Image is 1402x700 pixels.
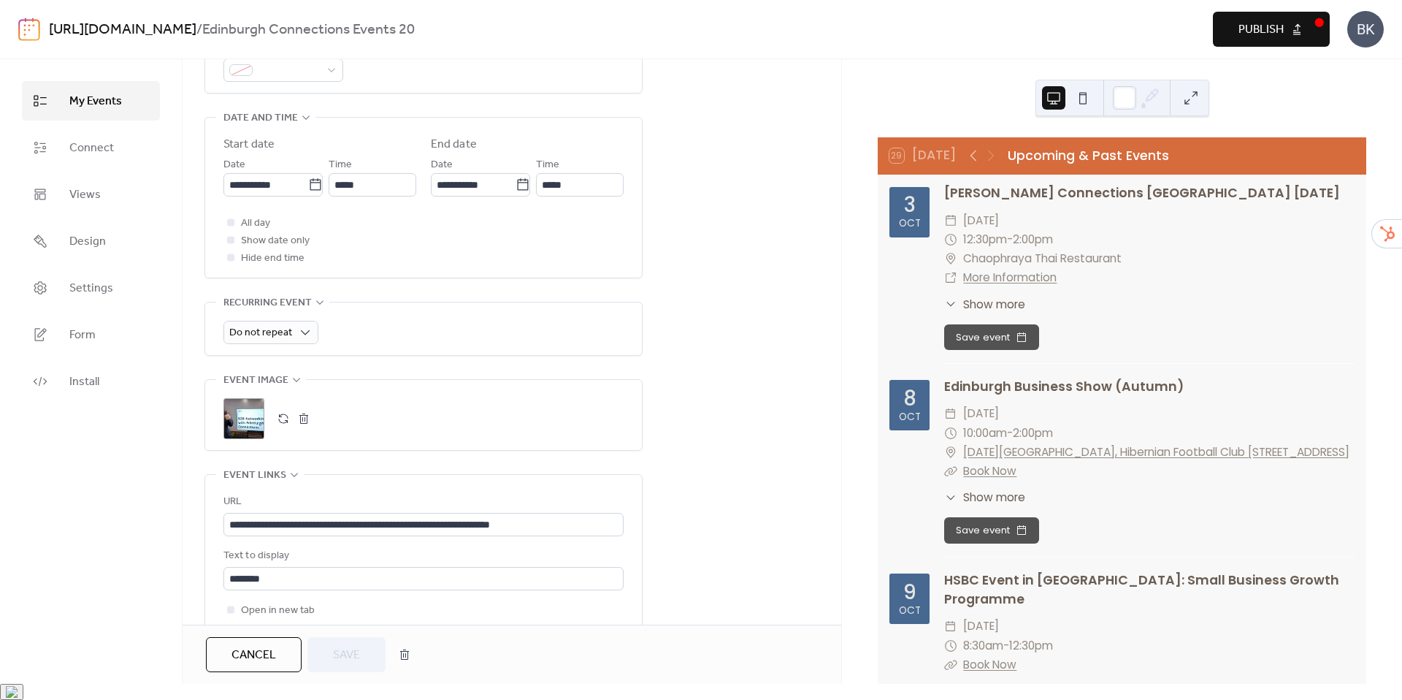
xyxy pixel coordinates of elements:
span: Event links [223,467,286,484]
a: Settings [22,268,160,308]
div: ​ [944,636,957,655]
span: Hide end time [241,250,304,267]
div: BK [1347,11,1384,47]
div: ; [223,398,264,439]
div: Upcoming & Past Events [1008,146,1169,165]
span: Form [69,327,96,344]
div: ​ [944,230,957,249]
span: Connect [69,140,114,157]
div: Oct [899,218,921,229]
span: Open in new tab [241,602,315,620]
span: Time [536,156,559,174]
span: Settings [69,280,113,297]
a: Design [22,221,160,261]
span: 8:30am [963,636,1003,655]
span: - [1007,230,1013,249]
button: Publish [1213,12,1330,47]
span: 10:00am [963,424,1007,443]
span: Show more [963,682,1025,699]
span: Design [69,233,106,251]
button: ​Show more [944,682,1025,699]
span: 12:30pm [963,230,1007,249]
div: End date [431,136,477,153]
span: Time [329,156,352,174]
div: 3 [904,195,916,216]
div: Oct [899,606,921,616]
div: ​ [944,211,957,230]
span: 2:00pm [1013,424,1053,443]
span: Show more [963,489,1025,506]
div: ​ [944,682,957,699]
span: Recurring event [223,294,312,312]
a: [URL][DOMAIN_NAME] [49,16,196,44]
a: Book Now [963,463,1016,479]
span: - [1007,424,1013,443]
div: 9 [903,582,916,603]
b: / [196,16,202,44]
span: My Events [69,93,122,110]
span: Date [431,156,453,174]
div: ​ [944,296,957,313]
div: ​ [944,249,957,268]
span: [DATE] [963,404,999,423]
a: HSBC Event in [GEOGRAPHIC_DATA]: Small Business Growth Programme [944,571,1339,608]
span: All day [241,215,270,232]
span: Cancel [231,647,276,664]
a: Form [22,315,160,354]
div: ​ [944,404,957,423]
span: Date and time [223,110,298,127]
b: Edinburgh Connections Events 20 [202,16,415,44]
span: Chaophraya Thai Restaurant [963,249,1122,268]
span: Show date only [241,232,310,250]
span: - [1003,636,1009,655]
button: ​Show more [944,489,1025,506]
span: [DATE] [963,617,999,636]
button: Save event [944,324,1039,351]
a: [PERSON_NAME] Connections [GEOGRAPHIC_DATA] [DATE] [944,184,1340,202]
span: 12:30pm [1009,636,1053,655]
img: logo [18,18,40,41]
span: Date [223,156,245,174]
div: URL [223,493,621,511]
div: Text to display [223,547,621,565]
span: Install [69,373,99,391]
a: [DATE][GEOGRAPHIC_DATA], Hibernian Football Club [STREET_ADDRESS] [963,443,1349,462]
span: [DATE] [963,211,999,230]
div: ​ [944,268,957,287]
a: More Information [963,270,1057,285]
a: Edinburgh Business Show (Autumn) [944,378,1184,395]
div: ​ [944,489,957,506]
button: ​Show more [944,296,1025,313]
div: ​ [944,443,957,462]
span: Event image [223,372,288,389]
span: 2:00pm [1013,230,1053,249]
span: Publish [1238,21,1284,39]
div: Oct [899,412,921,422]
div: 8 [903,389,916,409]
a: My Events [22,81,160,121]
div: Start date [223,136,275,153]
div: ​ [944,617,957,636]
button: Save event [944,517,1039,544]
div: ​ [944,462,957,481]
div: ​ [944,424,957,443]
span: Views [69,186,101,204]
a: Views [22,175,160,214]
div: ​ [944,655,957,674]
a: Book Now [963,657,1016,672]
span: Do not repeat [229,323,292,343]
span: Show more [963,296,1025,313]
a: Install [22,362,160,401]
button: Cancel [206,637,302,672]
a: Connect [22,128,160,167]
